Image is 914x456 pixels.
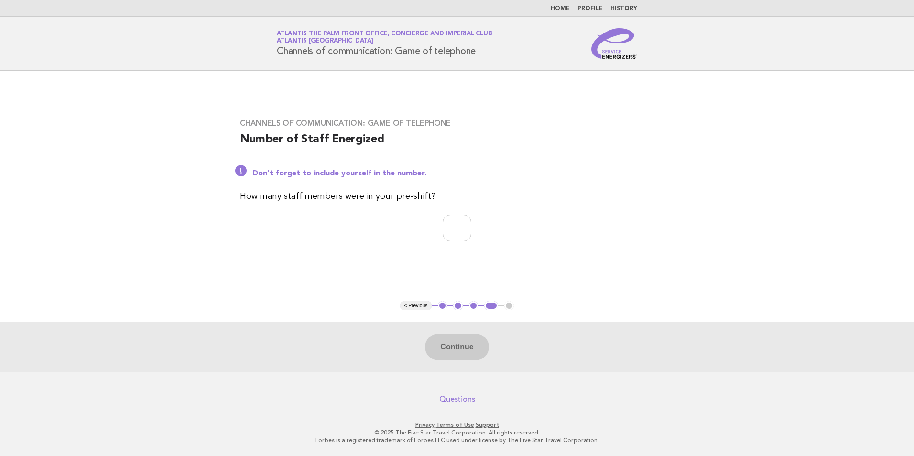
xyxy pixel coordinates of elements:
[469,301,479,311] button: 3
[551,6,570,11] a: Home
[164,436,750,444] p: Forbes is a registered trademark of Forbes LLC used under license by The Five Star Travel Corpora...
[400,301,431,311] button: < Previous
[240,190,674,203] p: How many staff members were in your pre-shift?
[277,31,492,56] h1: Channels of communication: Game of telephone
[610,6,637,11] a: History
[277,38,373,44] span: Atlantis [GEOGRAPHIC_DATA]
[277,31,492,44] a: Atlantis The Palm Front Office, Concierge and Imperial ClubAtlantis [GEOGRAPHIC_DATA]
[240,119,674,128] h3: Channels of communication: Game of telephone
[252,169,674,178] p: Don't forget to include yourself in the number.
[240,132,674,155] h2: Number of Staff Energized
[164,429,750,436] p: © 2025 The Five Star Travel Corporation. All rights reserved.
[438,301,447,311] button: 1
[484,301,498,311] button: 4
[577,6,603,11] a: Profile
[476,422,499,428] a: Support
[439,394,475,404] a: Questions
[453,301,463,311] button: 2
[591,28,637,59] img: Service Energizers
[164,421,750,429] p: · ·
[415,422,435,428] a: Privacy
[436,422,474,428] a: Terms of Use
